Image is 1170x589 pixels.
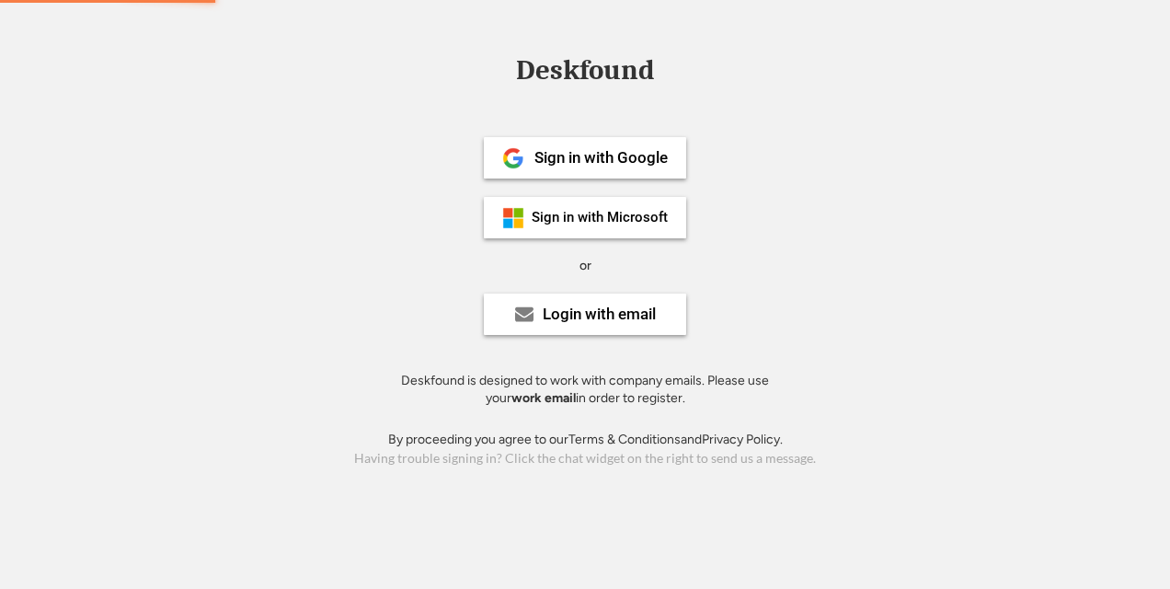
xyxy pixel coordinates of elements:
[534,150,668,166] div: Sign in with Google
[579,257,591,275] div: or
[502,147,524,169] img: 1024px-Google__G__Logo.svg.png
[568,432,681,447] a: Terms & Conditions
[507,56,663,85] div: Deskfound
[388,431,783,449] div: By proceeding you agree to our and
[532,211,668,225] div: Sign in with Microsoft
[543,306,656,322] div: Login with email
[702,432,783,447] a: Privacy Policy.
[511,390,576,406] strong: work email
[502,207,524,229] img: ms-symbollockup_mssymbol_19.png
[378,372,792,408] div: Deskfound is designed to work with company emails. Please use your in order to register.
